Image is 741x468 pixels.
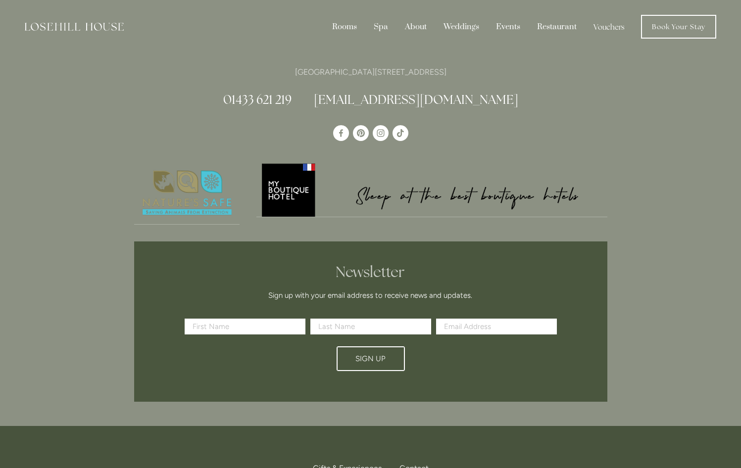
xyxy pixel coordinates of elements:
[223,92,292,107] a: 01433 621 219
[134,65,607,79] p: [GEOGRAPHIC_DATA][STREET_ADDRESS]
[25,23,124,31] img: Losehill House
[586,17,632,36] a: Vouchers
[355,354,386,363] span: Sign Up
[436,319,557,334] input: Email Address
[185,319,305,334] input: First Name
[134,162,240,225] a: Nature's Safe - Logo
[530,17,584,36] div: Restaurant
[337,346,405,371] button: Sign Up
[366,17,395,36] div: Spa
[310,319,431,334] input: Last Name
[256,162,607,217] img: My Boutique Hotel - Logo
[333,125,349,141] a: Losehill House Hotel & Spa
[134,162,240,224] img: Nature's Safe - Logo
[353,125,369,141] a: Pinterest
[188,263,553,281] h2: Newsletter
[397,17,434,36] div: About
[641,15,716,39] a: Book Your Stay
[489,17,528,36] div: Events
[314,92,518,107] a: [EMAIL_ADDRESS][DOMAIN_NAME]
[373,125,389,141] a: Instagram
[393,125,408,141] a: TikTok
[436,17,487,36] div: Weddings
[325,17,364,36] div: Rooms
[188,289,553,301] p: Sign up with your email address to receive news and updates.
